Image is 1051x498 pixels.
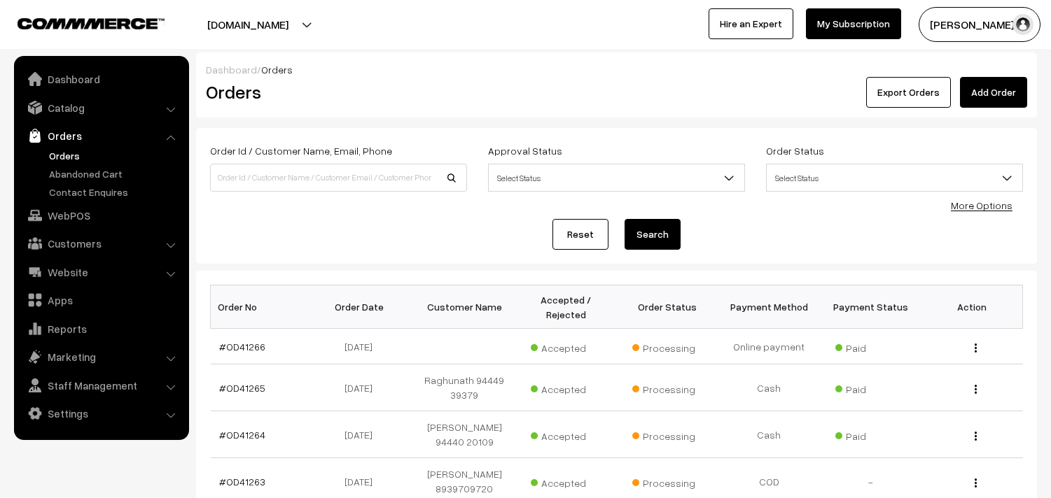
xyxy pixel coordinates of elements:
td: Online payment [718,329,820,364]
img: COMMMERCE [18,18,165,29]
a: COMMMERCE [18,14,140,31]
span: Processing [632,337,702,355]
a: My Subscription [806,8,901,39]
td: [DATE] [312,411,414,458]
th: Customer Name [414,285,515,329]
a: More Options [951,199,1012,211]
span: Accepted [531,378,601,397]
a: Marketing [18,344,184,369]
span: Paid [835,337,905,355]
a: Dashboard [206,64,257,76]
input: Order Id / Customer Name / Customer Email / Customer Phone [210,164,467,192]
img: Menu [975,385,977,394]
a: Staff Management [18,373,184,398]
img: Menu [975,343,977,353]
label: Approval Status [488,143,562,158]
th: Action [921,285,1023,329]
th: Accepted / Rejected [515,285,617,329]
a: Reports [18,316,184,341]
span: Paid [835,425,905,443]
button: [PERSON_NAME] s… [919,7,1040,42]
a: Contact Enquires [46,185,184,199]
a: #OD41266 [219,341,265,353]
button: Search [625,219,681,250]
span: Paid [835,378,905,397]
button: Export Orders [866,77,951,108]
span: Select Status [489,166,744,190]
span: Processing [632,378,702,397]
h2: Orders [206,81,466,103]
span: Accepted [531,425,601,443]
a: Dashboard [18,66,184,92]
span: Accepted [531,337,601,355]
th: Payment Method [718,285,820,329]
span: Select Status [767,166,1022,190]
img: user [1012,14,1033,35]
label: Order Status [766,143,824,158]
a: Add Order [960,77,1027,108]
span: Processing [632,472,702,490]
a: Hire an Expert [709,8,793,39]
a: #OD41265 [219,382,265,394]
td: [PERSON_NAME] 94440 20109 [414,411,515,458]
a: Customers [18,231,184,256]
a: Orders [18,123,184,148]
a: Settings [18,401,184,426]
td: Raghunath 94449 39379 [414,364,515,411]
td: Cash [718,411,820,458]
td: Cash [718,364,820,411]
th: Order Date [312,285,414,329]
td: [DATE] [312,329,414,364]
span: Select Status [766,164,1023,192]
button: [DOMAIN_NAME] [158,7,337,42]
a: Orders [46,148,184,163]
a: Apps [18,287,184,313]
img: Menu [975,432,977,441]
a: Website [18,259,184,285]
a: WebPOS [18,203,184,228]
td: [DATE] [312,364,414,411]
div: / [206,62,1027,77]
a: Abandoned Cart [46,166,184,181]
a: Catalog [18,95,184,120]
th: Order No [211,285,312,329]
span: Select Status [488,164,745,192]
span: Orders [261,64,293,76]
span: Accepted [531,472,601,490]
img: Menu [975,478,977,488]
a: #OD41264 [219,429,265,441]
th: Payment Status [820,285,921,329]
th: Order Status [617,285,718,329]
a: #OD41263 [219,476,265,488]
a: Reset [552,219,608,250]
label: Order Id / Customer Name, Email, Phone [210,143,392,158]
span: Processing [632,425,702,443]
